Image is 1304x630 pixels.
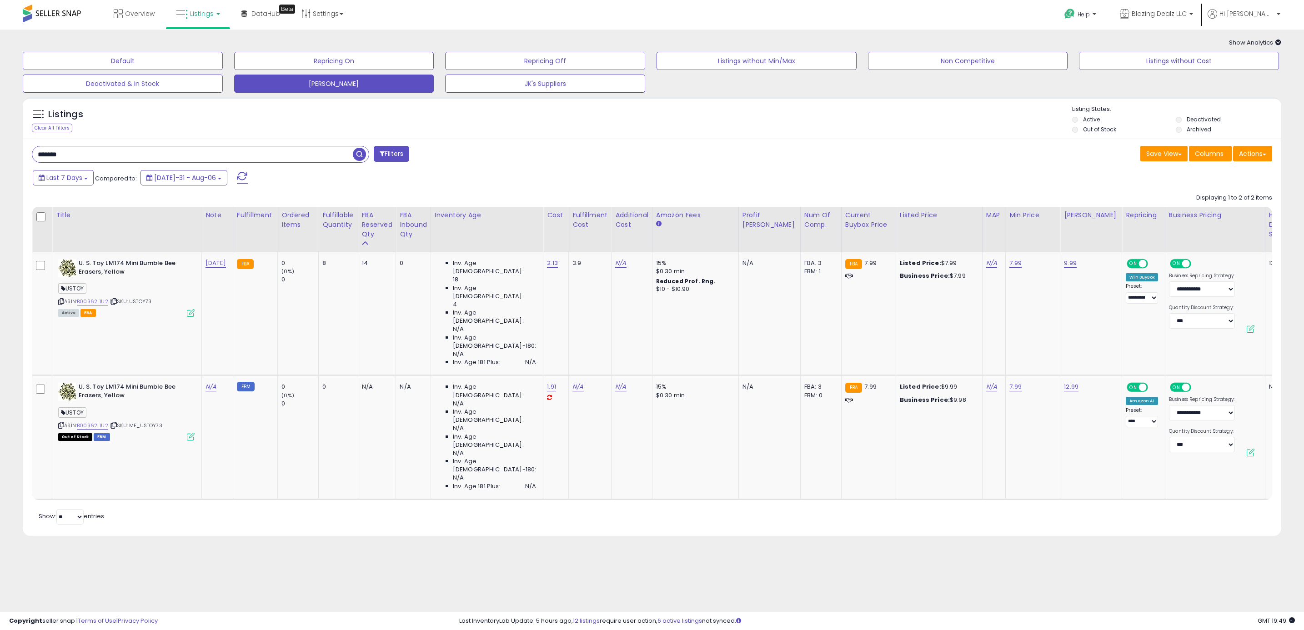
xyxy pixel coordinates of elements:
[1208,9,1280,30] a: Hi [PERSON_NAME]
[615,382,626,391] a: N/A
[251,9,280,18] span: DataHub
[23,75,223,93] button: Deactivated & In Stock
[281,400,318,408] div: 0
[1169,428,1235,435] label: Quantity Discount Strategy:
[1009,210,1056,220] div: Min Price
[1128,384,1139,391] span: ON
[804,391,834,400] div: FBM: 0
[656,383,732,391] div: 15%
[453,309,536,325] span: Inv. Age [DEMOGRAPHIC_DATA]:
[900,382,941,391] b: Listed Price:
[1126,407,1158,428] div: Preset:
[525,482,536,490] span: N/A
[322,210,354,230] div: Fulfillable Quantity
[1171,384,1182,391] span: ON
[435,210,539,220] div: Inventory Age
[1126,283,1158,304] div: Preset:
[206,259,226,268] a: [DATE]
[547,210,565,220] div: Cost
[845,383,862,393] small: FBA
[572,259,604,267] div: 3.9
[453,259,536,275] span: Inv. Age [DEMOGRAPHIC_DATA]:
[547,382,556,391] a: 1.91
[1196,194,1272,202] div: Displaying 1 to 2 of 2 items
[110,422,162,429] span: | SKU: MF_USTOY73
[79,383,189,402] b: U. S. Toy LM174 Mini Bumble Bee Erasers, Yellow
[572,382,583,391] a: N/A
[656,285,732,293] div: $10 - $10.90
[1072,105,1282,114] p: Listing States:
[1128,260,1139,268] span: ON
[58,383,76,401] img: 51pQQbPPGtL._SL40_.jpg
[279,5,295,14] div: Tooltip anchor
[453,400,464,408] span: N/A
[1233,146,1272,161] button: Actions
[986,382,997,391] a: N/A
[1187,125,1211,133] label: Archived
[900,272,975,280] div: $7.99
[237,382,255,391] small: FBM
[400,259,424,267] div: 0
[453,457,536,474] span: Inv. Age [DEMOGRAPHIC_DATA]-180:
[845,259,862,269] small: FBA
[190,9,214,18] span: Listings
[453,325,464,333] span: N/A
[845,210,892,230] div: Current Buybox Price
[206,210,229,220] div: Note
[1126,273,1158,281] div: Win BuyBox
[32,124,72,132] div: Clear All Filters
[140,170,227,185] button: [DATE]-31 - Aug-06
[1171,260,1182,268] span: ON
[79,259,189,278] b: U. S. Toy LM174 Mini Bumble Bee Erasers, Yellow
[281,268,294,275] small: (0%)
[900,271,950,280] b: Business Price:
[281,275,318,284] div: 0
[453,424,464,432] span: N/A
[1147,260,1161,268] span: OFF
[234,75,434,93] button: [PERSON_NAME]
[80,309,96,317] span: FBA
[453,474,464,482] span: N/A
[281,383,318,391] div: 0
[445,52,645,70] button: Repricing Off
[868,52,1068,70] button: Non Competitive
[1219,9,1274,18] span: Hi [PERSON_NAME]
[1083,125,1116,133] label: Out of Stock
[804,210,838,230] div: Num of Comp.
[110,298,151,305] span: | SKU: USTOY73
[1229,38,1281,47] span: Show Analytics
[742,383,793,391] div: N/A
[986,259,997,268] a: N/A
[1195,149,1224,158] span: Columns
[322,259,351,267] div: 8
[362,383,389,391] div: N/A
[656,391,732,400] div: $0.30 min
[237,210,274,220] div: Fulfillment
[1190,384,1204,391] span: OFF
[1169,305,1235,311] label: Quantity Discount Strategy:
[1169,273,1235,279] label: Business Repricing Strategy:
[39,512,104,520] span: Show: entries
[1064,382,1078,391] a: 12.99
[77,422,108,430] a: B00362L1U2
[1064,259,1077,268] a: 9.99
[1083,115,1100,123] label: Active
[58,259,195,316] div: ASIN:
[281,210,315,230] div: Ordered Items
[453,350,464,358] span: N/A
[1064,8,1075,20] i: Get Help
[234,52,434,70] button: Repricing On
[742,259,793,267] div: N/A
[1057,1,1105,30] a: Help
[1064,210,1118,220] div: [PERSON_NAME]
[804,383,834,391] div: FBA: 3
[864,259,877,267] span: 7.99
[804,267,834,275] div: FBM: 1
[547,259,558,268] a: 2.13
[58,259,76,277] img: 51pQQbPPGtL._SL40_.jpg
[804,259,834,267] div: FBA: 3
[58,433,92,441] span: All listings that are currently out of stock and unavailable for purchase on Amazon
[1132,9,1187,18] span: Blazing Dealz LLC
[362,210,392,239] div: FBA Reserved Qty
[453,275,458,284] span: 18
